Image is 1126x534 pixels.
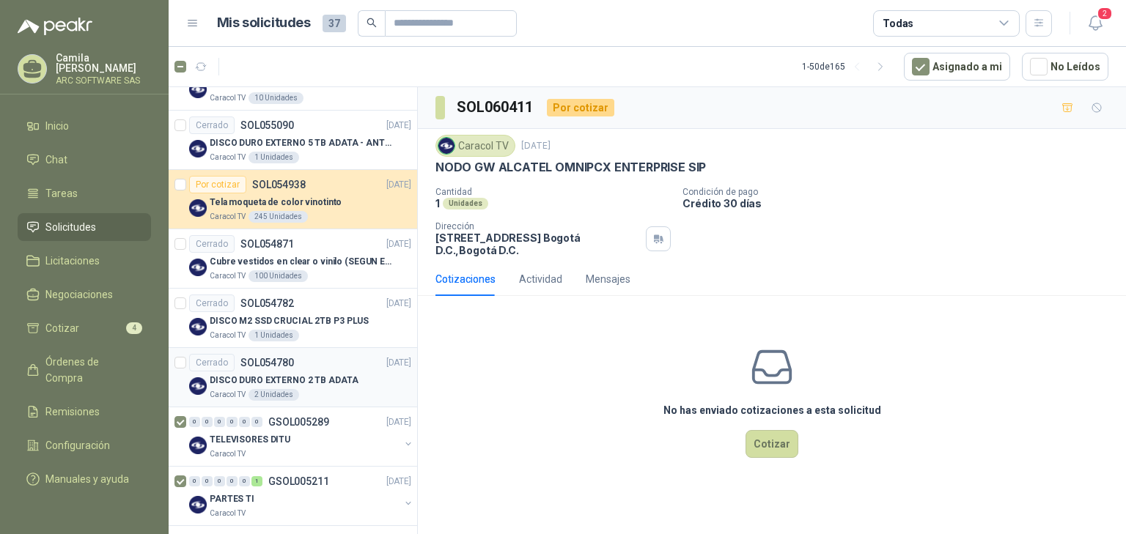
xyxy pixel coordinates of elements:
[240,120,294,130] p: SOL055090
[904,53,1010,81] button: Asignado a mi
[45,185,78,201] span: Tareas
[45,152,67,168] span: Chat
[682,197,1120,209] p: Crédito 30 días
[682,187,1120,197] p: Condición de pago
[45,118,69,134] span: Inicio
[214,476,225,486] div: 0
[18,281,151,308] a: Negociaciones
[249,330,299,341] div: 1 Unidades
[189,81,207,98] img: Company Logo
[268,417,329,427] p: GSOL005289
[18,348,151,392] a: Órdenes de Compra
[189,476,200,486] div: 0
[435,221,640,231] p: Dirección
[210,92,246,104] p: Caracol TV
[438,138,455,154] img: Company Logo
[189,417,200,427] div: 0
[435,231,640,256] p: [STREET_ADDRESS] Bogotá D.C. , Bogotá D.C.
[1022,53,1108,81] button: No Leídos
[126,322,142,334] span: 4
[189,199,207,217] img: Company Logo
[210,330,246,341] p: Caracol TV
[210,374,358,387] p: DISCO DURO EXTERNO 2 TB ADATA
[586,271,630,287] div: Mensajes
[240,357,294,368] p: SOL054780
[189,259,207,276] img: Company Logo
[217,12,311,34] h1: Mis solicitudes
[18,314,151,342] a: Cotizar4
[547,99,614,116] div: Por cotizar
[251,417,262,427] div: 0
[435,160,706,175] p: NODO GW ALCATEL OMNIPCX ENTERPRISE SIP
[169,170,417,229] a: Por cotizarSOL054938[DATE] Company LogoTela moqueta de color vinotintoCaracol TV245 Unidades
[521,139,551,153] p: [DATE]
[210,196,342,209] p: Tela moqueta de color vinotinto
[210,255,392,269] p: Cubre vestidos en clear o vinilo (SEGUN ESPECIFICACIONES DEL ADJUNTO)
[210,270,246,282] p: Caracol TV
[189,318,207,335] img: Company Logo
[386,415,411,429] p: [DATE]
[56,53,151,73] p: Camila [PERSON_NAME]
[435,135,515,157] div: Caracol TV
[169,111,417,170] a: CerradoSOL055090[DATE] Company LogoDISCO DURO EXTERNO 5 TB ADATA - ANTIGOLPESCaracol TV1 Unidades
[18,247,151,275] a: Licitaciones
[386,297,411,311] p: [DATE]
[189,377,207,395] img: Company Logo
[435,271,496,287] div: Cotizaciones
[18,465,151,493] a: Manuales y ayuda
[45,320,79,336] span: Cotizar
[202,417,213,427] div: 0
[18,213,151,241] a: Solicitudes
[227,476,238,486] div: 0
[435,197,440,209] p: 1
[268,476,329,486] p: GSOL005211
[210,389,246,401] p: Caracol TV
[45,471,129,487] span: Manuales y ayuda
[189,437,207,454] img: Company Logo
[169,229,417,289] a: CerradoSOL054871[DATE] Company LogoCubre vestidos en clear o vinilo (SEGUN ESPECIFICACIONES DEL A...
[249,270,308,282] div: 100 Unidades
[18,398,151,426] a: Remisiones
[443,198,488,209] div: Unidades
[189,235,235,253] div: Cerrado
[189,176,246,193] div: Por cotizar
[18,146,151,174] a: Chat
[210,136,392,150] p: DISCO DURO EXTERNO 5 TB ADATA - ANTIGOLPES
[210,314,369,328] p: DISCO M2 SSD CRUCIAL 2TB P3 PLUS
[18,112,151,140] a: Inicio
[457,96,535,119] h3: SOL060411
[239,417,250,427] div: 0
[802,55,892,78] div: 1 - 50 de 165
[189,294,235,312] div: Cerrado
[252,179,306,190] p: SOL054938
[227,417,238,427] div: 0
[210,508,246,519] p: Caracol TV
[323,15,346,32] span: 37
[386,356,411,370] p: [DATE]
[249,389,299,401] div: 2 Unidades
[45,219,96,235] span: Solicitudes
[210,448,246,460] p: Caracol TV
[189,472,414,519] a: 0 0 0 0 0 1 GSOL005211[DATE] Company LogoPARTES TICaracol TV
[45,437,110,453] span: Configuración
[45,354,137,386] span: Órdenes de Compra
[189,140,207,157] img: Company Logo
[18,179,151,207] a: Tareas
[45,404,100,420] span: Remisiones
[210,492,254,506] p: PARTES TI
[1097,7,1113,21] span: 2
[386,475,411,489] p: [DATE]
[169,348,417,407] a: CerradoSOL054780[DATE] Company LogoDISCO DURO EXTERNO 2 TB ADATACaracol TV2 Unidades
[746,430,798,458] button: Cotizar
[883,15,913,31] div: Todas
[519,271,562,287] div: Actividad
[240,239,294,249] p: SOL054871
[210,152,246,163] p: Caracol TV
[239,476,250,486] div: 0
[386,119,411,133] p: [DATE]
[367,18,377,28] span: search
[189,116,235,134] div: Cerrado
[189,496,207,513] img: Company Logo
[189,413,414,460] a: 0 0 0 0 0 0 GSOL005289[DATE] Company LogoTELEVISORES DITUCaracol TV
[202,476,213,486] div: 0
